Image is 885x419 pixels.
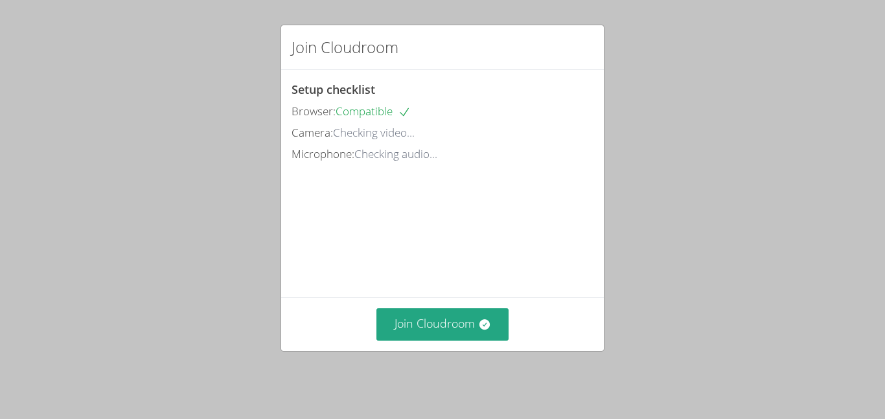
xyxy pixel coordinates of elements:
[292,125,333,140] span: Camera:
[333,125,415,140] span: Checking video...
[292,36,398,59] h2: Join Cloudroom
[336,104,411,119] span: Compatible
[376,308,509,340] button: Join Cloudroom
[292,82,375,97] span: Setup checklist
[292,146,354,161] span: Microphone:
[354,146,437,161] span: Checking audio...
[292,104,336,119] span: Browser:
